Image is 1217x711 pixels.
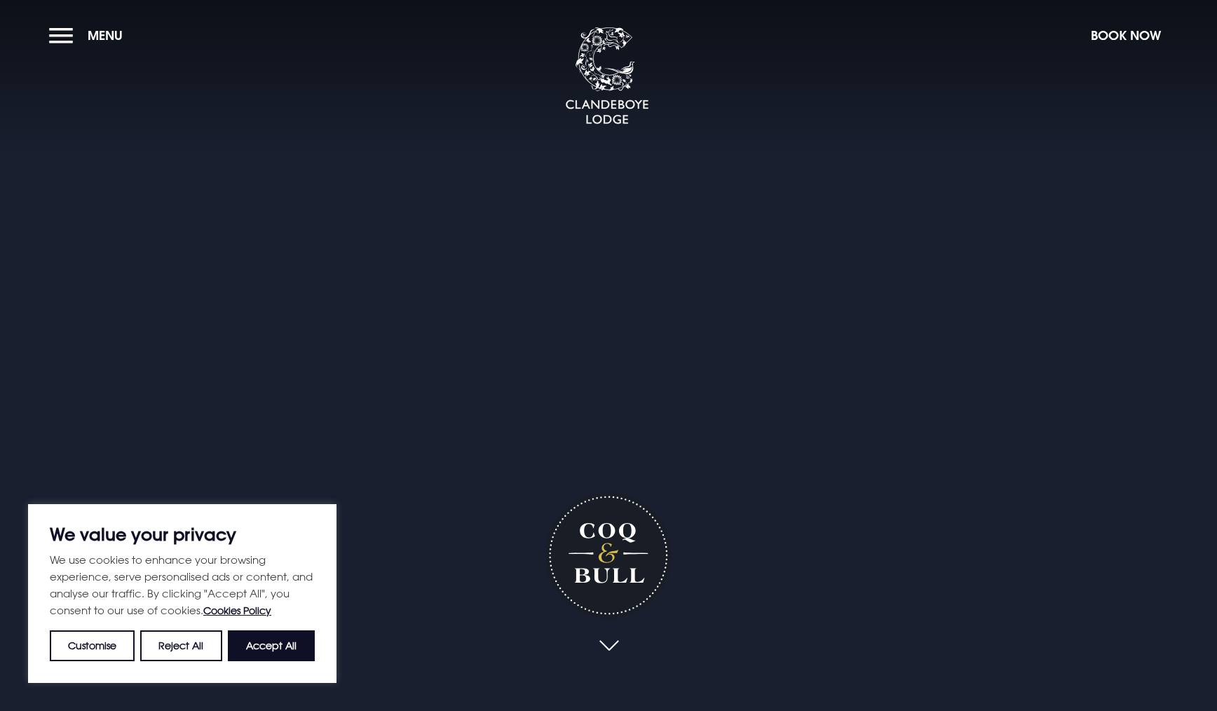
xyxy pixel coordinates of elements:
[228,630,315,661] button: Accept All
[565,27,649,126] img: Clandeboye Lodge
[545,492,671,618] h1: Coq & Bull
[49,20,130,50] button: Menu
[1084,20,1168,50] button: Book Now
[50,630,135,661] button: Customise
[50,526,315,543] p: We value your privacy
[203,604,271,616] a: Cookies Policy
[28,504,336,683] div: We value your privacy
[50,551,315,619] p: We use cookies to enhance your browsing experience, serve personalised ads or content, and analys...
[140,630,222,661] button: Reject All
[88,27,123,43] span: Menu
